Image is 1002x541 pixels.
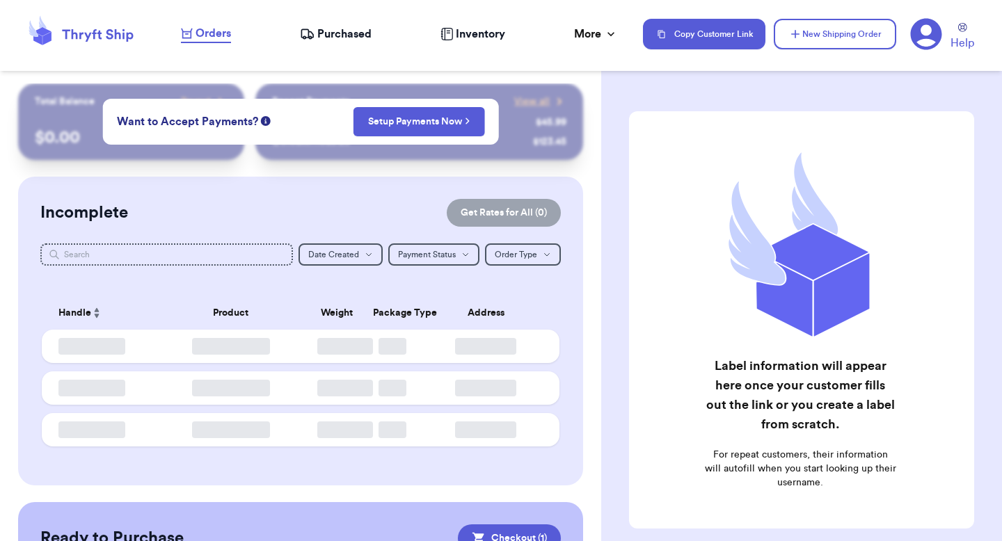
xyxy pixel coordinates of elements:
[951,23,974,51] a: Help
[440,26,505,42] a: Inventory
[420,296,559,330] th: Address
[398,250,456,259] span: Payment Status
[774,19,896,49] button: New Shipping Order
[153,296,309,330] th: Product
[485,243,561,266] button: Order Type
[40,243,293,266] input: Search
[117,113,258,130] span: Want to Accept Payments?
[704,356,896,434] h2: Label information will appear here once your customer fills out the link or you create a label fr...
[35,127,228,149] p: $ 0.00
[309,296,365,330] th: Weight
[951,35,974,51] span: Help
[365,296,420,330] th: Package Type
[533,135,566,149] div: $ 123.45
[91,305,102,321] button: Sort ascending
[456,26,505,42] span: Inventory
[447,199,561,227] button: Get Rates for All (0)
[643,19,765,49] button: Copy Customer Link
[300,26,372,42] a: Purchased
[272,95,349,108] p: Recent Payments
[514,95,550,108] span: View all
[317,26,372,42] span: Purchased
[35,95,95,108] p: Total Balance
[196,25,231,42] span: Orders
[368,115,470,129] a: Setup Payments Now
[181,95,211,108] span: Payout
[353,107,485,136] button: Setup Payments Now
[181,25,231,43] a: Orders
[40,202,128,224] h2: Incomplete
[181,95,228,108] a: Payout
[536,115,566,129] div: $ 45.99
[308,250,359,259] span: Date Created
[299,243,383,266] button: Date Created
[495,250,537,259] span: Order Type
[574,26,618,42] div: More
[58,306,91,321] span: Handle
[388,243,479,266] button: Payment Status
[514,95,566,108] a: View all
[704,448,896,490] p: For repeat customers, their information will autofill when you start looking up their username.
